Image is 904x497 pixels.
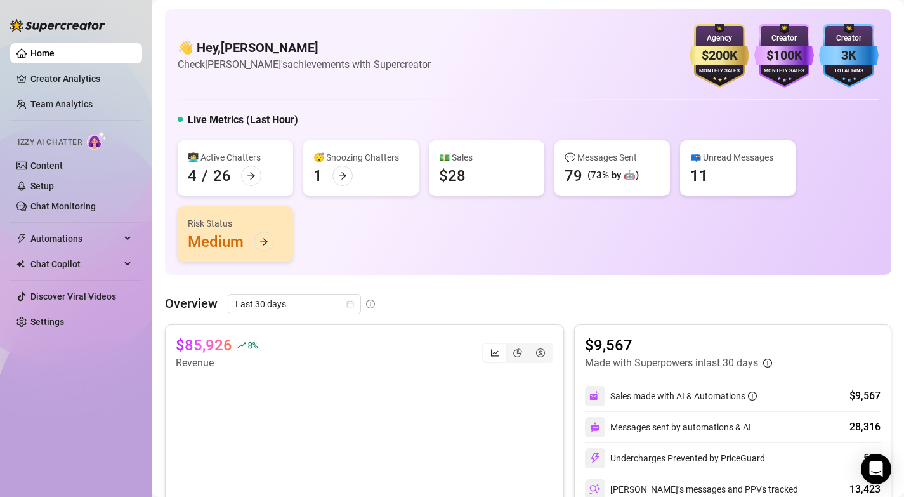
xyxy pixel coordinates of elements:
[87,131,107,150] img: AI Chatter
[536,348,545,357] span: dollar-circle
[819,46,879,65] div: 3K
[30,99,93,109] a: Team Analytics
[247,339,257,351] span: 8 %
[590,422,600,432] img: svg%3e
[313,150,409,164] div: 😴 Snoozing Chatters
[861,454,891,484] div: Open Intercom Messenger
[30,161,63,171] a: Content
[690,32,749,44] div: Agency
[482,343,553,363] div: segmented control
[589,453,601,464] img: svg%3e
[819,24,879,88] img: blue-badge-DgoSNQY1.svg
[819,32,879,44] div: Creator
[513,348,522,357] span: pie-chart
[690,24,749,88] img: gold-badge-CigiZidd.svg
[565,150,660,164] div: 💬 Messages Sent
[589,484,601,495] img: svg%3e
[313,166,322,186] div: 1
[763,359,772,368] span: info-circle
[188,112,298,128] h5: Live Metrics (Last Hour)
[439,166,466,186] div: $28
[30,254,121,274] span: Chat Copilot
[439,150,534,164] div: 💵 Sales
[213,166,231,186] div: 26
[18,136,82,149] span: Izzy AI Chatter
[565,166,582,186] div: 79
[188,216,283,230] div: Risk Status
[30,229,121,249] span: Automations
[16,260,25,268] img: Chat Copilot
[863,451,881,466] div: 596
[754,32,814,44] div: Creator
[490,348,499,357] span: line-chart
[188,166,197,186] div: 4
[165,294,218,313] article: Overview
[247,171,256,180] span: arrow-right
[754,24,814,88] img: purple-badge-B9DA21FR.svg
[10,19,105,32] img: logo-BBDzfeDw.svg
[366,300,375,308] span: info-circle
[338,171,347,180] span: arrow-right
[748,392,757,401] span: info-circle
[849,482,881,497] div: 13,423
[690,46,749,65] div: $200K
[849,388,881,404] div: $9,567
[178,39,431,56] h4: 👋 Hey, [PERSON_NAME]
[849,420,881,435] div: 28,316
[176,355,257,371] article: Revenue
[178,56,431,72] article: Check [PERSON_NAME]'s achievements with Supercreator
[754,46,814,65] div: $100K
[30,291,116,302] a: Discover Viral Videos
[690,166,708,186] div: 11
[30,181,54,191] a: Setup
[585,448,765,468] div: Undercharges Prevented by PriceGuard
[754,67,814,76] div: Monthly Sales
[188,150,283,164] div: 👩‍💻 Active Chatters
[610,389,757,403] div: Sales made with AI & Automations
[30,48,55,58] a: Home
[690,67,749,76] div: Monthly Sales
[585,355,758,371] article: Made with Superpowers in last 30 days
[589,390,601,402] img: svg%3e
[819,67,879,76] div: Total Fans
[16,234,27,244] span: thunderbolt
[690,150,785,164] div: 📪 Unread Messages
[235,295,353,314] span: Last 30 days
[176,335,232,355] article: $85,926
[30,69,132,89] a: Creator Analytics
[585,417,751,437] div: Messages sent by automations & AI
[585,335,772,355] article: $9,567
[346,300,354,308] span: calendar
[237,341,246,350] span: rise
[30,317,64,327] a: Settings
[30,201,96,211] a: Chat Monitoring
[587,168,639,183] div: (73% by 🤖)
[259,237,268,246] span: arrow-right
